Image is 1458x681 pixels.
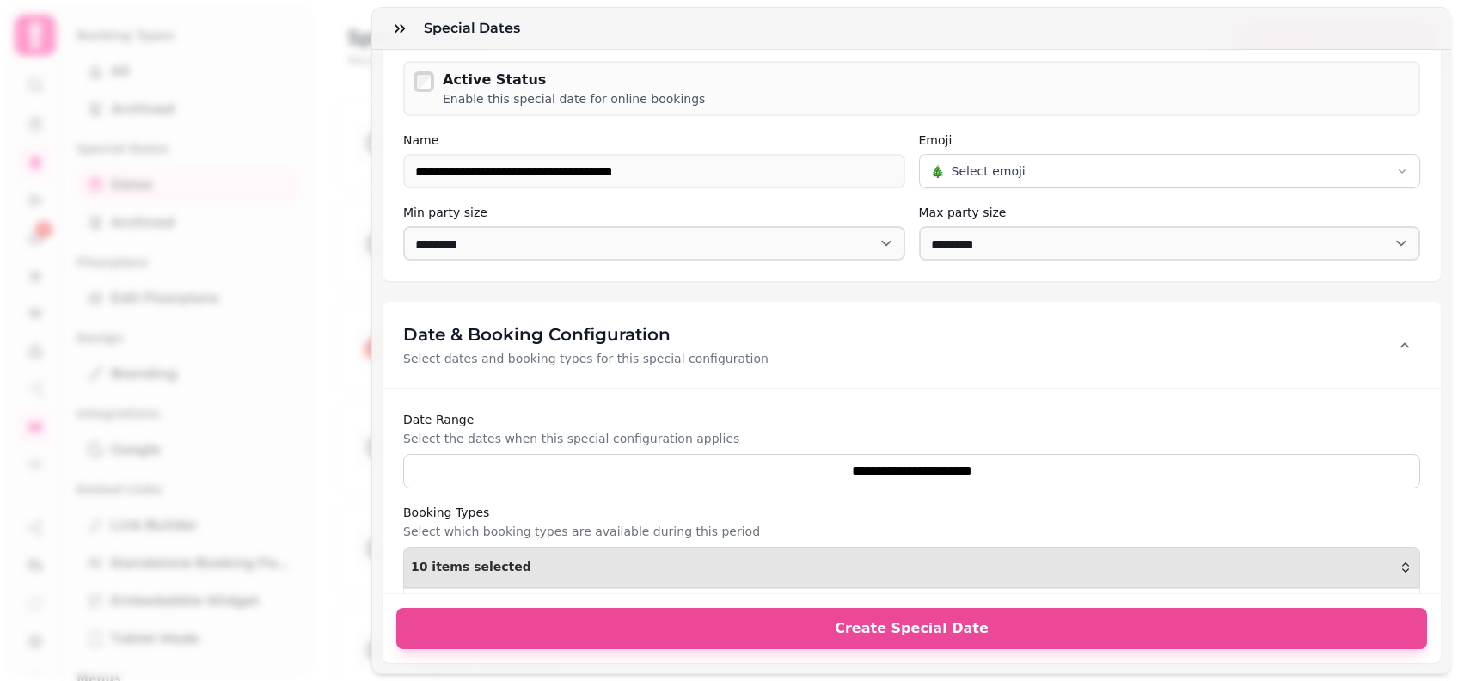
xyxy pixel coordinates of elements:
[403,322,769,347] h3: Date & Booking Configuration
[919,202,1421,223] label: Max party size
[403,350,769,367] p: Select dates and booking types for this special configuration
[396,608,1427,649] button: Create Special Date
[403,202,905,223] label: Min party size
[417,622,1406,635] span: Create Special Date
[952,163,1026,180] span: Select emoji
[919,154,1421,188] button: 🎄Select emoji
[403,502,1420,523] label: Booking Types
[403,547,1420,588] button: 10 items selected
[443,70,705,90] div: Active Status
[403,523,1420,540] p: Select which booking types are available during this period
[424,18,527,39] h3: Special Dates
[443,90,705,107] div: Enable this special date for online bookings
[403,409,1420,430] label: Date Range
[919,130,1421,150] label: Emoji
[403,130,905,150] label: Name
[403,430,1420,447] p: Select the dates when this special configuration applies
[930,163,945,180] span: 🎄
[411,561,531,574] span: 10 items selected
